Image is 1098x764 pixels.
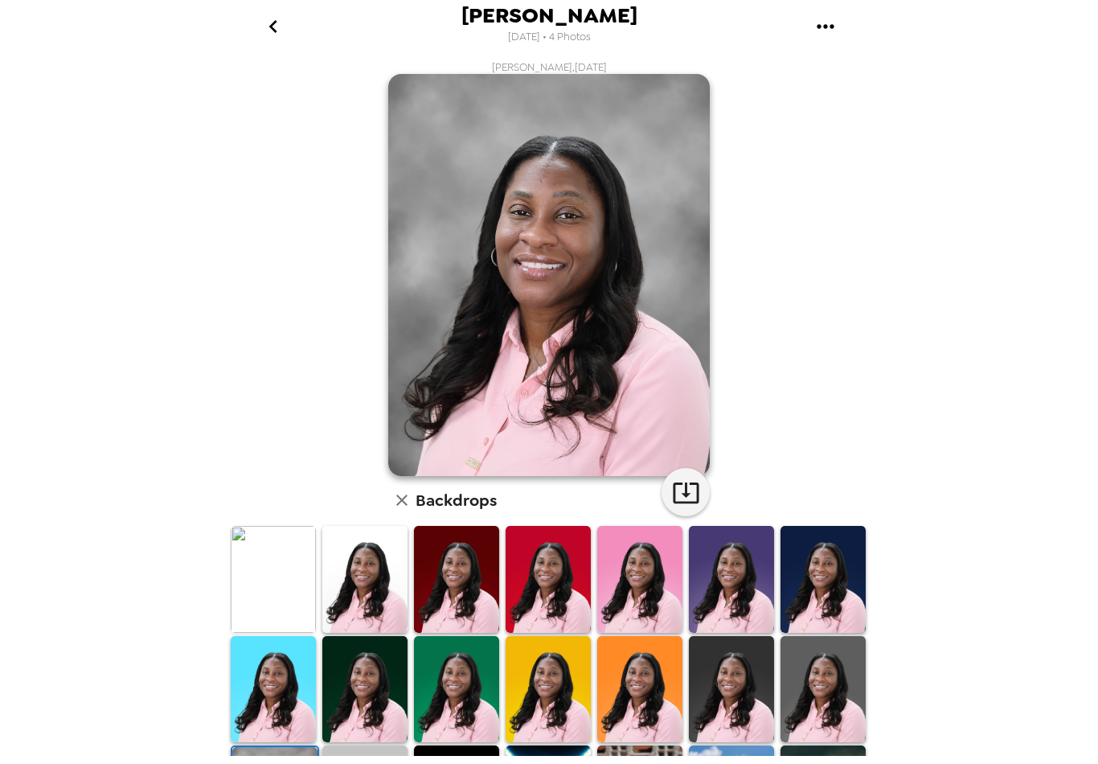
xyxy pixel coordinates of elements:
[416,487,497,513] h6: Backdrops
[231,526,316,633] img: Original
[388,74,710,476] img: user
[492,60,607,74] span: [PERSON_NAME] , [DATE]
[508,27,591,48] span: [DATE] • 4 Photos
[461,5,637,27] span: [PERSON_NAME]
